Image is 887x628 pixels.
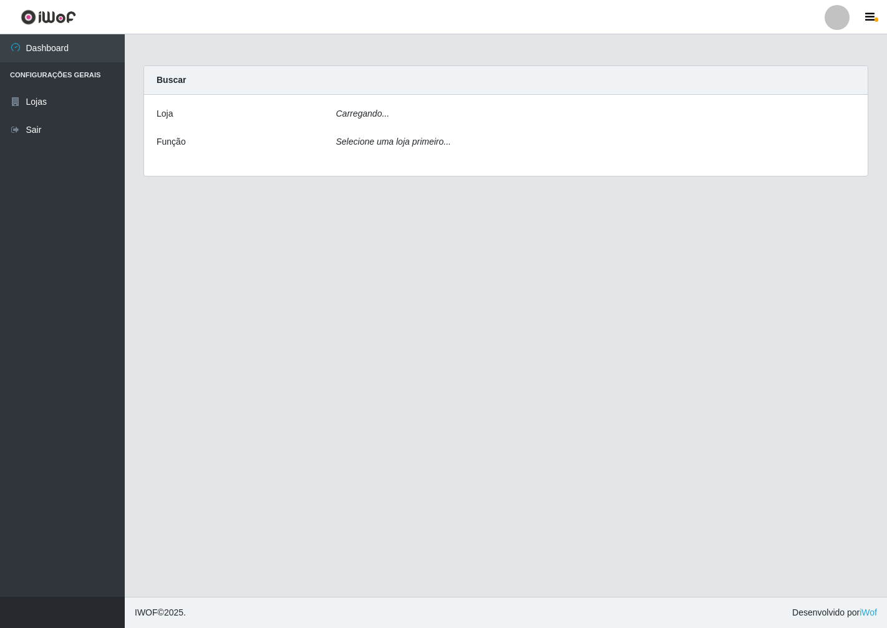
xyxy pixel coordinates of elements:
label: Função [157,135,186,148]
span: IWOF [135,607,158,617]
strong: Buscar [157,75,186,85]
i: Carregando... [336,109,390,118]
i: Selecione uma loja primeiro... [336,137,451,147]
a: iWof [860,607,877,617]
label: Loja [157,107,173,120]
img: CoreUI Logo [21,9,76,25]
span: © 2025 . [135,606,186,619]
span: Desenvolvido por [792,606,877,619]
